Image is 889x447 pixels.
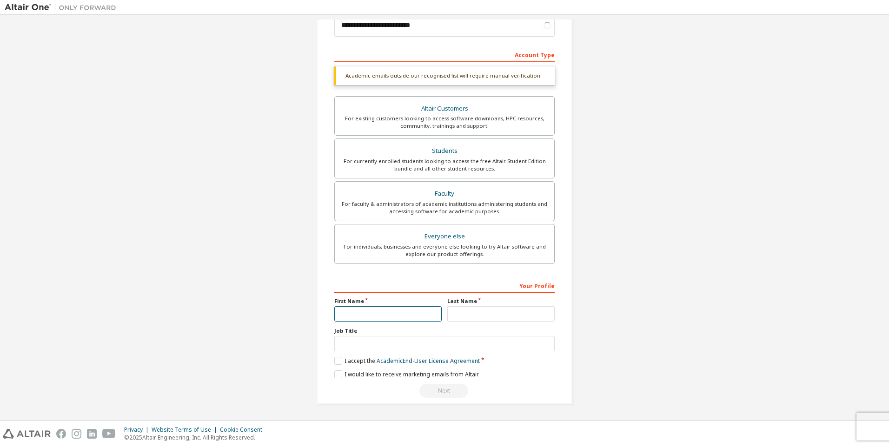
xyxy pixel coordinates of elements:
p: © 2025 Altair Engineering, Inc. All Rights Reserved. [124,434,268,441]
div: Students [340,145,549,158]
div: For individuals, businesses and everyone else looking to try Altair software and explore our prod... [340,243,549,258]
div: For existing customers looking to access software downloads, HPC resources, community, trainings ... [340,115,549,130]
label: Job Title [334,327,555,335]
div: Please wait while checking email ... [334,384,555,398]
div: For currently enrolled students looking to access the free Altair Student Edition bundle and all ... [340,158,549,172]
div: For faculty & administrators of academic institutions administering students and accessing softwa... [340,200,549,215]
img: facebook.svg [56,429,66,439]
div: Faculty [340,187,549,200]
div: Website Terms of Use [152,426,220,434]
div: Your Profile [334,278,555,293]
div: Everyone else [340,230,549,243]
div: Academic emails outside our recognised list will require manual verification. [334,66,555,85]
img: youtube.svg [102,429,116,439]
a: Academic End-User License Agreement [377,357,480,365]
img: instagram.svg [72,429,81,439]
img: linkedin.svg [87,429,97,439]
img: Altair One [5,3,121,12]
label: I accept the [334,357,480,365]
img: altair_logo.svg [3,429,51,439]
label: First Name [334,297,442,305]
label: I would like to receive marketing emails from Altair [334,370,479,378]
div: Privacy [124,426,152,434]
div: Altair Customers [340,102,549,115]
div: Account Type [334,47,555,62]
div: Cookie Consent [220,426,268,434]
label: Last Name [447,297,555,305]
